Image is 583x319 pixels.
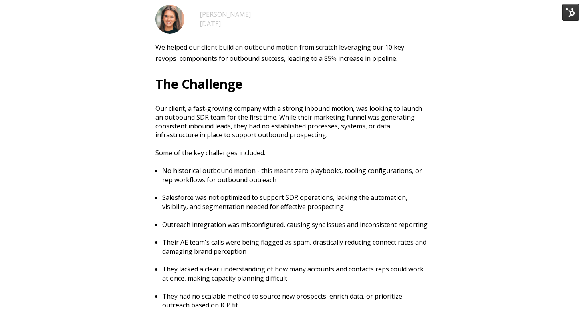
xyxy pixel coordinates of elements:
li: Outreach integration was misconfigured, causing sync issues and inconsistent reporting [162,220,428,238]
img: HubSpot Tools Menu Toggle [562,4,579,21]
p: Some of the key challenges included: [155,148,428,157]
li: Salesforce was not optimized to support SDR operations, lacking the automation, visibility, and s... [162,193,428,220]
li: They lacked a clear understanding of how many accounts and contacts reps could work at once, maki... [162,265,428,291]
li: Their AE team's calls were being flagged as spam, drastically reducing connect rates and damaging... [162,238,428,265]
p: We helped our client build an outbound motion from scratch leveraging our 10 key revops component... [155,42,428,64]
h2: The Challenge [155,73,428,95]
p: Our client, a fast-growing company with a strong inbound motion, was looking to launch an outboun... [155,104,428,139]
div: [DATE] [200,19,251,28]
a: [PERSON_NAME] [200,10,251,19]
li: They had no scalable method to source new prospects, enrich data, or prioritize outreach based on... [162,292,428,319]
li: No historical outbound motion - this meant zero playbooks, tooling configurations, or rep workflo... [162,166,428,193]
